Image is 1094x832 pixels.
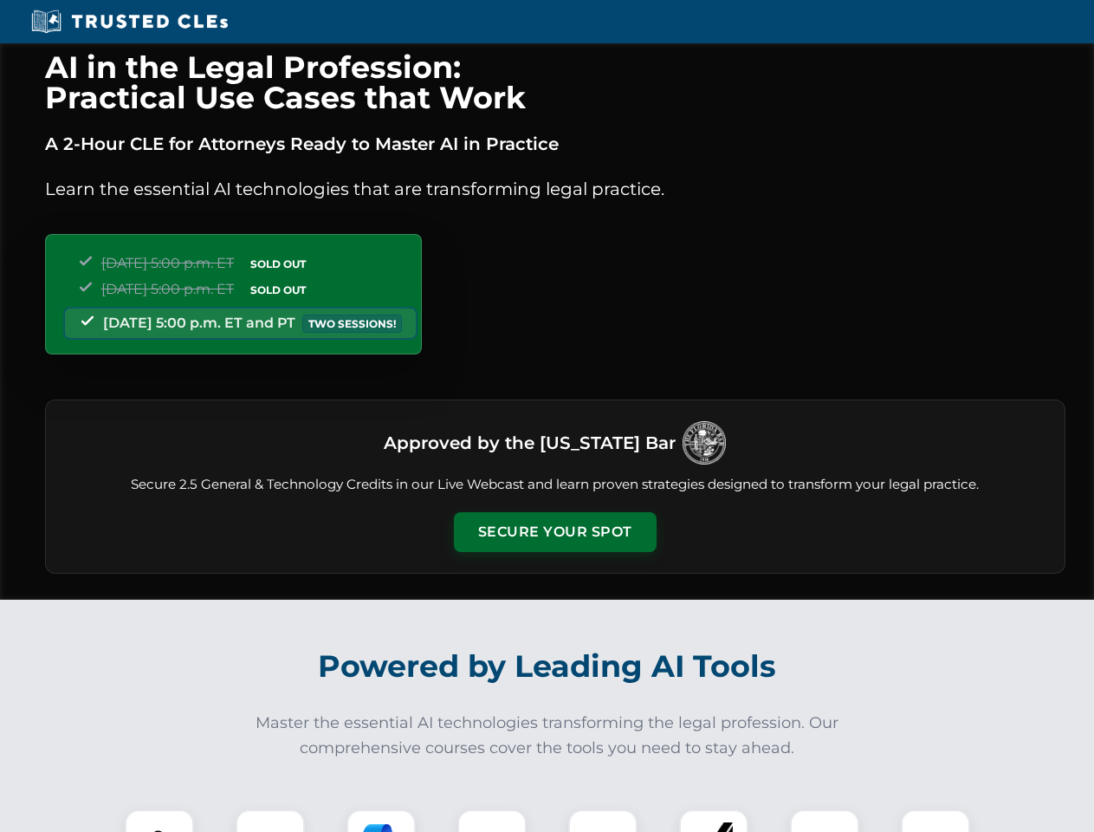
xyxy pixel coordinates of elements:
p: Learn the essential AI technologies that are transforming legal practice. [45,175,1065,203]
span: [DATE] 5:00 p.m. ET [101,281,234,297]
h2: Powered by Leading AI Tools [68,636,1027,697]
p: Master the essential AI technologies transforming the legal profession. Our comprehensive courses... [244,711,851,761]
button: Secure Your Spot [454,512,657,552]
h3: Approved by the [US_STATE] Bar [384,427,676,458]
span: SOLD OUT [244,281,312,299]
img: Trusted CLEs [26,9,233,35]
img: Logo [683,421,726,465]
p: Secure 2.5 General & Technology Credits in our Live Webcast and learn proven strategies designed ... [67,475,1044,495]
span: SOLD OUT [244,255,312,273]
span: [DATE] 5:00 p.m. ET [101,255,234,271]
h1: AI in the Legal Profession: Practical Use Cases that Work [45,52,1065,113]
p: A 2-Hour CLE for Attorneys Ready to Master AI in Practice [45,130,1065,158]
